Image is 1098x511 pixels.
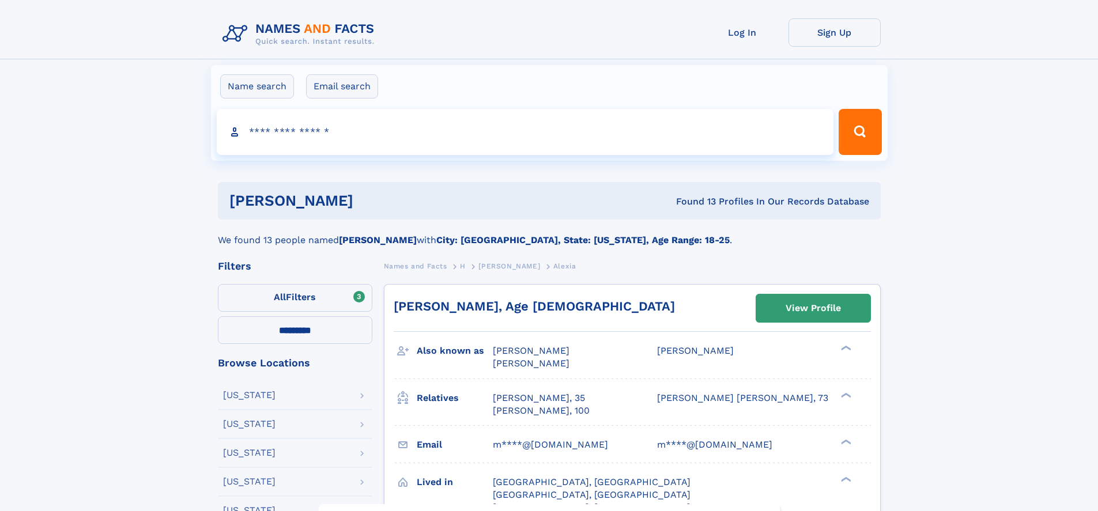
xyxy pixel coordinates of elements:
div: Filters [218,261,372,271]
label: Name search [220,74,294,99]
button: Search Button [839,109,881,155]
span: [PERSON_NAME] [493,358,569,369]
span: [GEOGRAPHIC_DATA], [GEOGRAPHIC_DATA] [493,489,691,500]
a: [PERSON_NAME], 100 [493,404,590,417]
h1: [PERSON_NAME] [229,194,515,208]
div: ❯ [838,475,852,483]
div: ❯ [838,345,852,352]
a: [PERSON_NAME], 35 [493,392,585,404]
span: [PERSON_NAME] [493,345,569,356]
span: [PERSON_NAME] [657,345,734,356]
div: [US_STATE] [223,391,276,400]
b: [PERSON_NAME] [339,234,417,245]
img: Logo Names and Facts [218,18,384,50]
h3: Lived in [417,472,493,492]
a: [PERSON_NAME], Age [DEMOGRAPHIC_DATA] [394,299,675,313]
a: H [460,259,466,273]
label: Email search [306,74,378,99]
div: [US_STATE] [223,477,276,486]
h3: Relatives [417,388,493,408]
b: City: [GEOGRAPHIC_DATA], State: [US_STATE], Age Range: 18-25 [436,234,730,245]
div: [US_STATE] [223,448,276,457]
span: H [460,262,466,270]
div: View Profile [786,295,841,321]
a: Log In [696,18,788,47]
h3: Also known as [417,341,493,361]
div: Found 13 Profiles In Our Records Database [515,195,869,208]
div: [US_STATE] [223,419,276,429]
a: Names and Facts [384,259,447,273]
span: [GEOGRAPHIC_DATA], [GEOGRAPHIC_DATA] [493,476,691,487]
label: Filters [218,284,372,312]
input: search input [217,109,834,155]
span: [PERSON_NAME] [478,262,540,270]
span: Alexia [553,262,576,270]
a: [PERSON_NAME] [PERSON_NAME], 73 [657,392,828,404]
div: ❯ [838,391,852,399]
div: ❯ [838,438,852,445]
a: Sign Up [788,18,881,47]
span: All [274,292,286,302]
div: Browse Locations [218,358,372,368]
a: [PERSON_NAME] [478,259,540,273]
div: We found 13 people named with . [218,219,881,247]
a: View Profile [756,294,870,322]
h3: Email [417,435,493,455]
